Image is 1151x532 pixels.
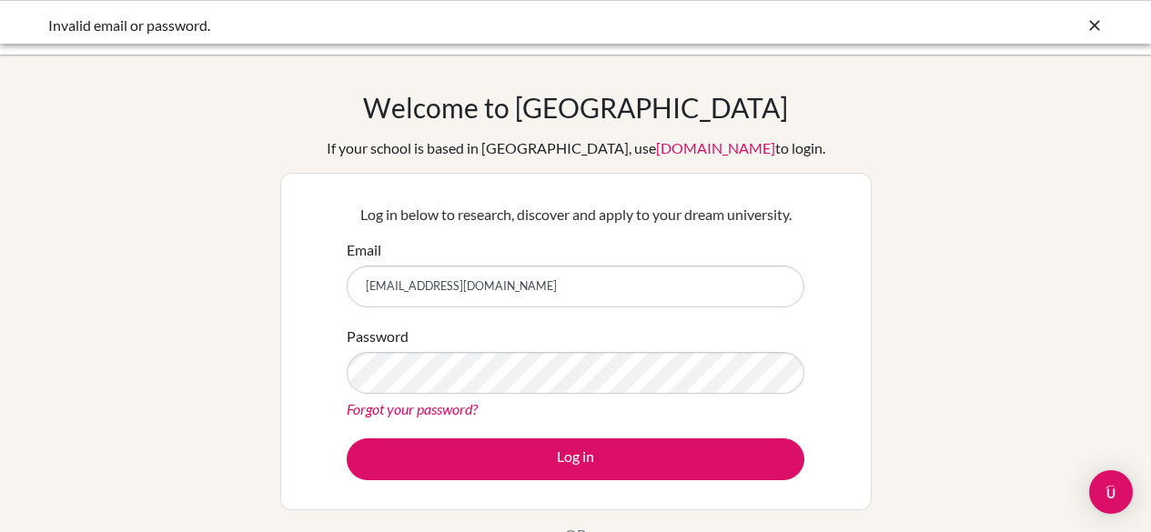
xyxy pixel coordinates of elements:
p: Log in below to research, discover and apply to your dream university. [347,204,804,226]
a: Forgot your password? [347,400,478,417]
div: Invalid email or password. [48,15,831,36]
label: Password [347,326,409,347]
div: If your school is based in [GEOGRAPHIC_DATA], use to login. [327,137,825,159]
button: Log in [347,438,804,480]
a: [DOMAIN_NAME] [656,139,775,156]
label: Email [347,239,381,261]
h1: Welcome to [GEOGRAPHIC_DATA] [363,91,788,124]
div: Open Intercom Messenger [1089,470,1133,514]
